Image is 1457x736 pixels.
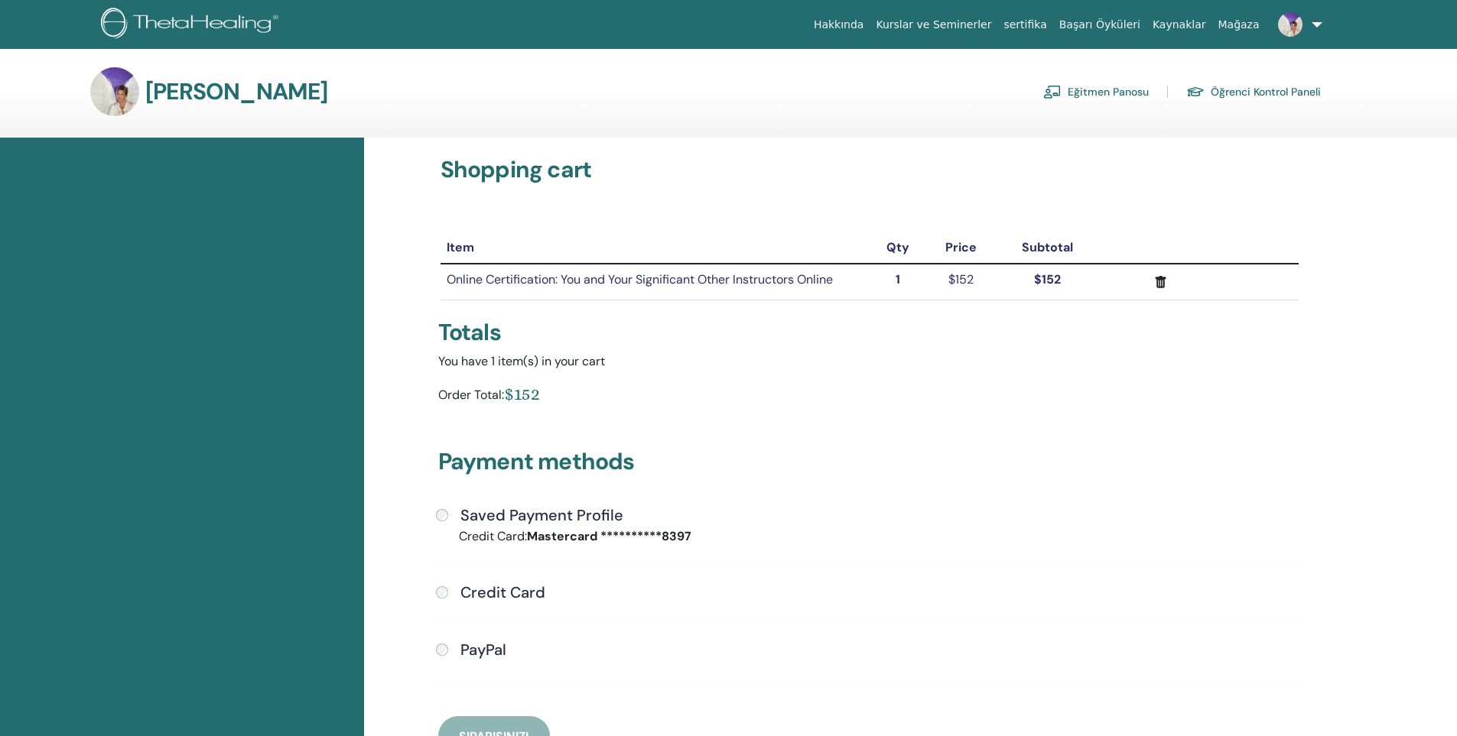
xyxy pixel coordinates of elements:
[870,11,997,39] a: Kurslar ve Seminerler
[1053,11,1146,39] a: Başarı Öyküleri
[1186,86,1205,99] img: graduation-cap.svg
[101,8,284,42] img: logo.png
[896,271,900,287] strong: 1
[438,383,504,411] div: Order Total:
[441,232,870,264] th: Item
[1146,11,1212,39] a: Kaynaklar
[441,264,870,300] td: Online Certification: You and Your Significant Other Instructors Online
[1043,85,1062,99] img: chalkboard-teacher.svg
[1278,12,1303,37] img: default.jpg
[926,264,997,300] td: $152
[997,11,1052,39] a: sertifika
[808,11,870,39] a: Hakkında
[460,506,623,524] h4: Saved Payment Profile
[997,232,1099,264] th: Subtotal
[438,319,1301,346] div: Totals
[438,352,1301,371] div: You have 1 item(s) in your cart
[504,383,540,405] div: $152
[1186,79,1321,104] a: Öğrenci Kontrol Paneli
[870,232,926,264] th: Qty
[926,232,997,264] th: Price
[438,448,1301,481] h3: Payment methods
[1043,79,1149,104] a: Eğitmen Panosu
[145,78,328,105] h3: [PERSON_NAME]
[460,640,506,659] h4: PayPal
[90,67,139,116] img: default.jpg
[1211,11,1265,39] a: Mağaza
[447,527,870,546] div: Credit Card:
[1034,271,1061,287] strong: $152
[441,156,1299,183] h3: Shopping cart
[460,583,545,601] h4: Credit Card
